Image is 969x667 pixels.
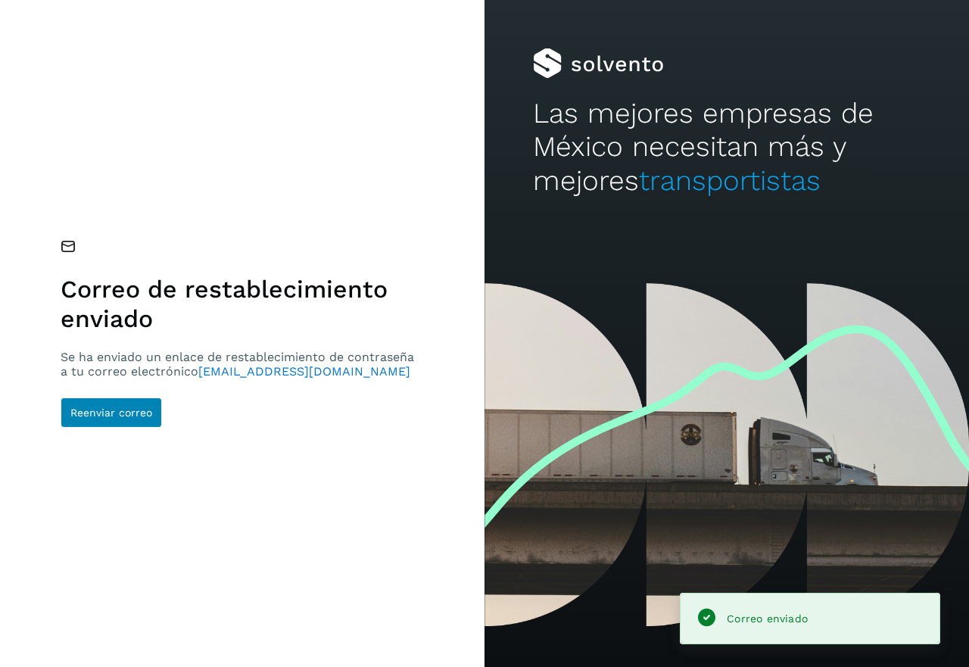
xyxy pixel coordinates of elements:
p: Se ha enviado un enlace de restablecimiento de contraseña a tu correo electrónico [61,350,420,379]
span: transportistas [639,164,821,197]
h1: Correo de restablecimiento enviado [61,275,420,333]
span: Correo enviado [727,612,808,625]
h2: Las mejores empresas de México necesitan más y mejores [533,97,921,198]
span: [EMAIL_ADDRESS][DOMAIN_NAME] [198,364,410,379]
span: Reenviar correo [70,407,152,418]
button: Reenviar correo [61,397,162,428]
